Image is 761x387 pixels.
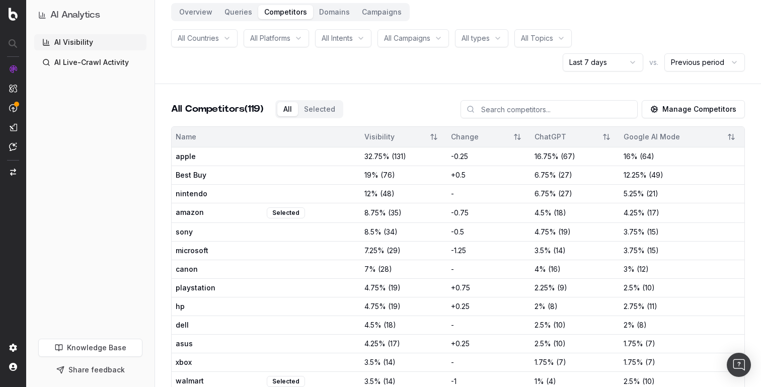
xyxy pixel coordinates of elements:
span: ( 131 ) [392,151,406,162]
span: ( 27 ) [558,189,572,199]
span: ( 7 ) [645,339,655,349]
span: ( 11 ) [647,301,657,312]
td: - [447,316,530,334]
span: -1.25 [451,246,466,255]
span: 16 % [624,151,638,162]
span: ( 21 ) [646,189,658,199]
span: All Platforms [250,33,290,43]
img: Setting [9,344,17,352]
span: apple [176,151,265,162]
span: 1 % [535,376,544,386]
button: Selected [298,102,341,116]
td: - [447,260,530,278]
span: 2.5 % [624,283,640,293]
span: ( 19 ) [388,301,401,312]
span: 7 % [364,264,376,274]
div: ChatGPT [535,132,593,142]
span: microsoft [176,246,265,256]
span: 4.75 % [535,227,556,237]
span: 8.5 % [364,227,382,237]
div: Google AI Mode [624,132,718,142]
span: 16.75 % [535,151,559,162]
span: ( 14 ) [553,246,566,256]
button: Manage Competitors [642,100,745,118]
span: 3.5 % [364,376,381,386]
a: AI Visibility [34,34,146,50]
th: Name [172,127,360,147]
input: Search competitors... [461,100,638,118]
img: Intelligence [9,84,17,93]
span: 32.75 % [364,151,390,162]
span: 2 % [624,320,635,330]
span: ( 4 ) [546,376,556,386]
span: 4.75 % [364,283,386,293]
button: Overview [173,5,218,19]
span: 3.5 % [535,246,551,256]
span: ( 17 ) [647,208,659,218]
span: amazon [176,207,265,218]
button: Competitors [258,5,313,19]
span: +0.25 [451,302,470,311]
button: Sort [597,128,616,146]
h2: All Competitors (119) [171,102,263,116]
h1: AI Analytics [50,8,100,22]
span: ( 19 ) [558,227,571,237]
span: playstation [176,283,265,293]
span: All Topics [521,33,553,43]
span: ( 7 ) [556,357,566,367]
span: ( 49 ) [649,170,663,180]
span: -1 [451,377,456,385]
span: ( 15 ) [647,246,659,256]
span: 4 % [535,264,546,274]
a: AI Live-Crawl Activity [34,54,146,70]
span: 1.75 % [624,339,643,349]
button: All [277,102,298,116]
span: 4.5 % [364,320,382,330]
span: ( 14 ) [383,376,396,386]
span: 2 % [535,301,546,312]
span: 3.75 % [624,246,645,256]
span: ( 15 ) [647,227,659,237]
span: Best Buy [176,170,265,180]
div: Visibility [364,132,421,142]
span: 6.75 % [535,189,556,199]
span: 4.75 % [364,301,386,312]
span: ( 17 ) [388,339,400,349]
img: Assist [9,142,17,151]
span: ( 10 ) [642,376,655,386]
button: Domains [313,5,356,19]
span: ( 76 ) [380,170,395,180]
span: -0.75 [451,208,469,217]
span: ( 14 ) [383,357,396,367]
img: Analytics [9,65,17,73]
span: -0.25 [451,152,468,161]
span: walmart [176,376,265,387]
span: ( 64 ) [640,151,654,162]
span: 7.25 % [364,246,385,256]
span: 19 % [364,170,378,180]
img: My account [9,363,17,371]
div: Selected [267,207,305,218]
span: ( 7 ) [645,357,655,367]
span: All Campaigns [384,33,430,43]
span: ( 9 ) [557,283,567,293]
span: asus [176,339,265,349]
span: 2.5 % [535,320,551,330]
span: ( 10 ) [553,320,566,330]
span: 4.5 % [535,208,552,218]
span: xbox [176,357,265,367]
span: 1.75 % [624,357,643,367]
span: hp [176,301,265,312]
span: -0.5 [451,227,464,236]
button: Queries [218,5,258,19]
span: 2.75 % [624,301,645,312]
span: 8.75 % [364,208,386,218]
img: Botify logo [9,8,18,21]
button: Sort [722,128,740,146]
button: Sort [425,128,443,146]
span: ( 35 ) [388,208,402,218]
div: Selected [267,376,305,387]
img: Switch project [10,169,16,176]
span: ( 48 ) [380,189,395,199]
span: ( 8 ) [637,320,647,330]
